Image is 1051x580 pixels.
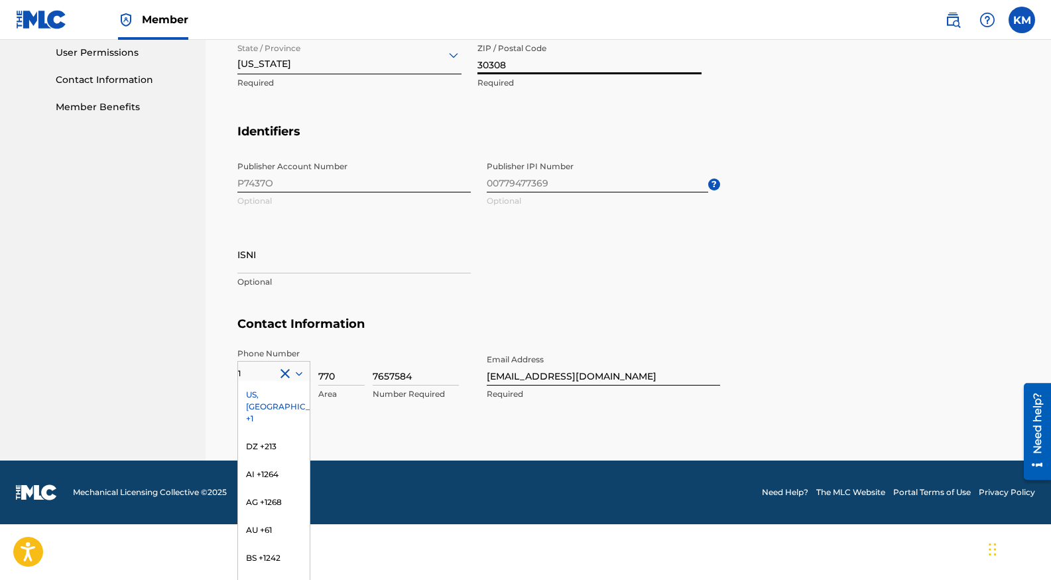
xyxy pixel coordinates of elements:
[940,7,966,33] a: Public Search
[142,12,188,27] span: Member
[238,433,310,461] div: DZ +213
[118,12,134,28] img: Top Rightsholder
[989,530,997,569] div: Drag
[974,7,1001,33] div: Help
[237,124,1019,155] h5: Identifiers
[73,486,227,498] span: Mechanical Licensing Collective © 2025
[816,486,885,498] a: The MLC Website
[893,486,971,498] a: Portal Terms of Use
[373,388,459,400] p: Number Required
[945,12,961,28] img: search
[238,461,310,488] div: AI +1264
[979,12,995,28] img: help
[237,77,462,89] p: Required
[237,317,1019,348] h5: Contact Information
[238,381,310,433] div: US, [GEOGRAPHIC_DATA] +1
[1009,7,1035,33] div: User Menu
[56,73,190,87] a: Contact Information
[708,179,720,190] span: ?
[238,516,310,544] div: AU +61
[16,484,57,500] img: logo
[477,77,702,89] p: Required
[56,46,190,60] a: User Permissions
[985,516,1051,580] iframe: Chat Widget
[238,544,310,572] div: BS +1242
[16,10,67,29] img: MLC Logo
[318,388,365,400] p: Area
[762,486,808,498] a: Need Help?
[238,488,310,516] div: AG +1268
[979,486,1035,498] a: Privacy Policy
[487,388,720,400] p: Required
[1014,378,1051,485] iframe: Resource Center
[56,100,190,114] a: Member Benefits
[237,276,471,288] p: Optional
